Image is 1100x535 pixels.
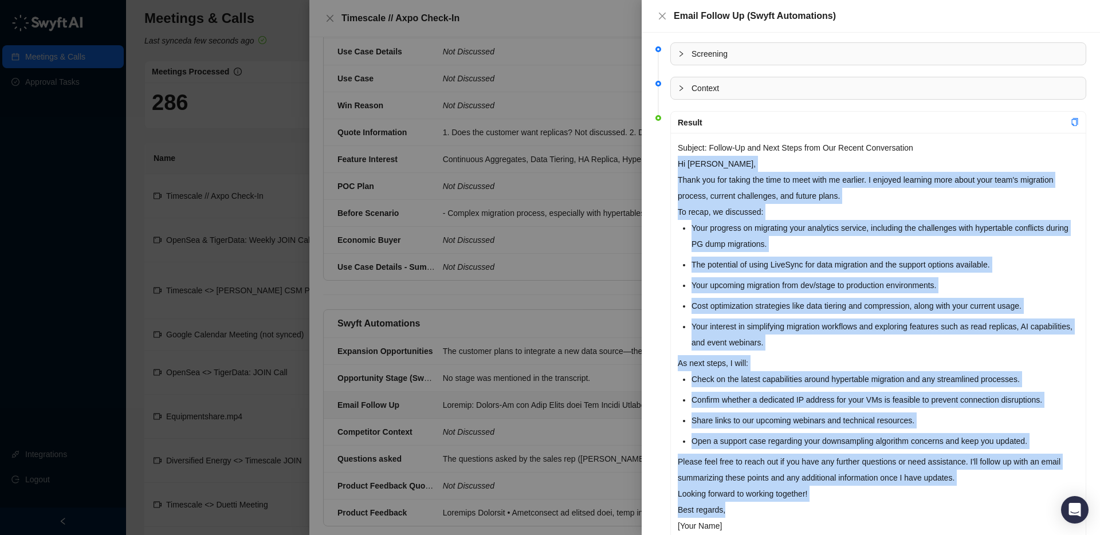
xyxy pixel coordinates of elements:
[678,140,1079,156] p: Subject: Follow-Up and Next Steps from Our Recent Conversation
[678,85,685,92] span: collapsed
[671,43,1086,65] div: Screening
[678,204,1079,220] p: To recap, we discussed:
[692,277,1079,293] li: Your upcoming migration from dev/stage to production environments.
[692,392,1079,408] li: Confirm whether a dedicated IP address for your VMs is feasible to prevent connection disruptions.
[655,9,669,23] button: Close
[692,220,1079,252] li: Your progress on migrating your analytics service, including the challenges with hypertable confl...
[692,48,1079,60] span: Screening
[678,454,1079,486] p: Please feel free to reach out if you have any further questions or need assistance. I'll follow u...
[658,11,667,21] span: close
[1061,496,1089,524] div: Open Intercom Messenger
[678,50,685,57] span: collapsed
[692,298,1079,314] li: Cost optimization strategies like data tiering and compression, along with your current usage.
[678,156,1079,172] p: Hi [PERSON_NAME],
[678,486,1079,502] p: Looking forward to working together!
[692,371,1079,387] li: Check on the latest capabilities around hypertable migration and any streamlined processes.
[674,9,1086,23] div: Email Follow Up (Swyft Automations)
[692,82,1079,95] span: Context
[692,433,1079,449] li: Open a support case regarding your downsampling algorithm concerns and keep you updated.
[692,257,1079,273] li: The potential of using LiveSync for data migration and the support options available.
[678,355,1079,371] p: As next steps, I will:
[692,318,1079,351] li: Your interest in simplifying migration workflows and exploring features such as read replicas, AI...
[671,77,1086,99] div: Context
[678,116,1071,129] div: Result
[692,412,1079,428] li: Share links to our upcoming webinars and technical resources.
[1071,118,1079,126] span: copy
[678,172,1079,204] p: Thank you for taking the time to meet with me earlier. I enjoyed learning more about your team's ...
